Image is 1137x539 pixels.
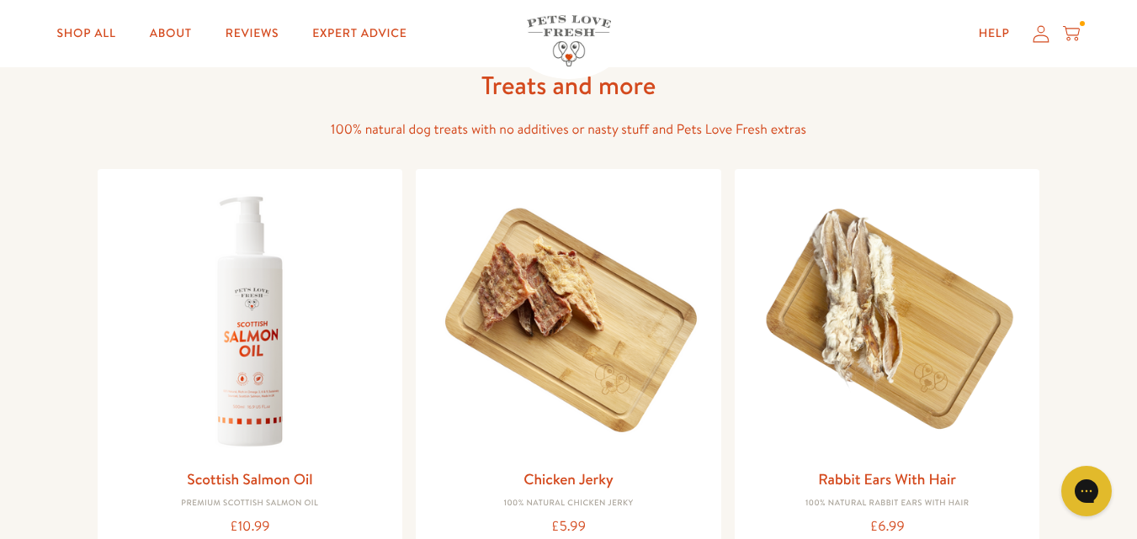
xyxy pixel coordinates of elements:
div: £5.99 [429,515,708,538]
img: Chicken Jerky [429,182,708,461]
a: Help [965,17,1023,50]
h1: Treats and more [300,69,838,102]
a: Expert Advice [299,17,420,50]
div: £6.99 [748,515,1027,538]
img: Scottish Salmon Oil [111,182,390,461]
div: 100% Natural Chicken Jerky [429,499,708,509]
div: 100% Natural Rabbit Ears with hair [748,499,1027,509]
a: Rabbit Ears With Hair [818,468,956,489]
a: About [136,17,205,50]
a: Shop All [44,17,130,50]
a: Reviews [212,17,292,50]
span: 100% natural dog treats with no additives or nasty stuff and Pets Love Fresh extras [331,120,806,139]
a: Chicken Jerky [523,468,614,489]
img: Pets Love Fresh [527,15,611,66]
img: Rabbit Ears With Hair [748,182,1027,461]
div: Premium Scottish Salmon Oil [111,499,390,509]
a: Scottish Salmon Oil [187,468,312,489]
iframe: Gorgias live chat messenger [1053,460,1120,522]
div: £10.99 [111,515,390,538]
